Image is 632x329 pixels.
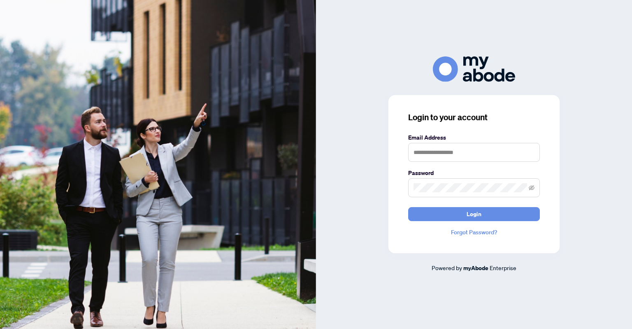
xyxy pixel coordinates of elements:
span: eye-invisible [529,185,534,191]
span: Powered by [432,264,462,271]
span: Login [467,208,481,221]
button: Login [408,207,540,221]
label: Password [408,168,540,177]
img: ma-logo [433,56,515,82]
label: Email Address [408,133,540,142]
a: myAbode [463,264,488,273]
a: Forgot Password? [408,228,540,237]
h3: Login to your account [408,112,540,123]
span: Enterprise [490,264,516,271]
